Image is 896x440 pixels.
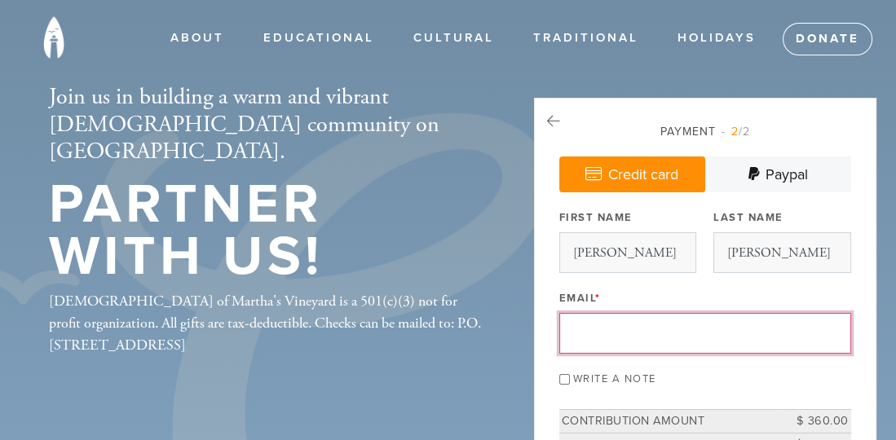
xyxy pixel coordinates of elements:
[158,23,236,54] a: ABOUT
[401,23,506,54] a: Cultural
[559,291,601,306] label: Email
[665,23,768,54] a: Holidays
[595,292,601,305] span: This field is required.
[731,125,739,139] span: 2
[559,123,851,140] div: Payment
[705,156,851,192] a: Paypal
[559,410,778,433] td: Contribution Amount
[49,290,481,356] div: [DEMOGRAPHIC_DATA] of Martha's Vineyard is a 501(c)(3) not for profit organization. All gifts are...
[559,210,633,225] label: First Name
[778,410,851,433] td: $ 360.00
[783,23,872,55] a: Donate
[713,210,783,225] label: Last Name
[573,372,656,385] label: Write a note
[722,125,750,139] span: /2
[24,8,83,67] img: Chabad-on-the-Vineyard---Flame-ICON.png
[559,156,705,192] a: Credit card
[49,178,481,284] h1: Partner with us!
[251,23,386,54] a: Educational
[49,84,481,166] h2: Join us in building a warm and vibrant [DEMOGRAPHIC_DATA] community on [GEOGRAPHIC_DATA].
[521,23,651,54] a: Traditional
